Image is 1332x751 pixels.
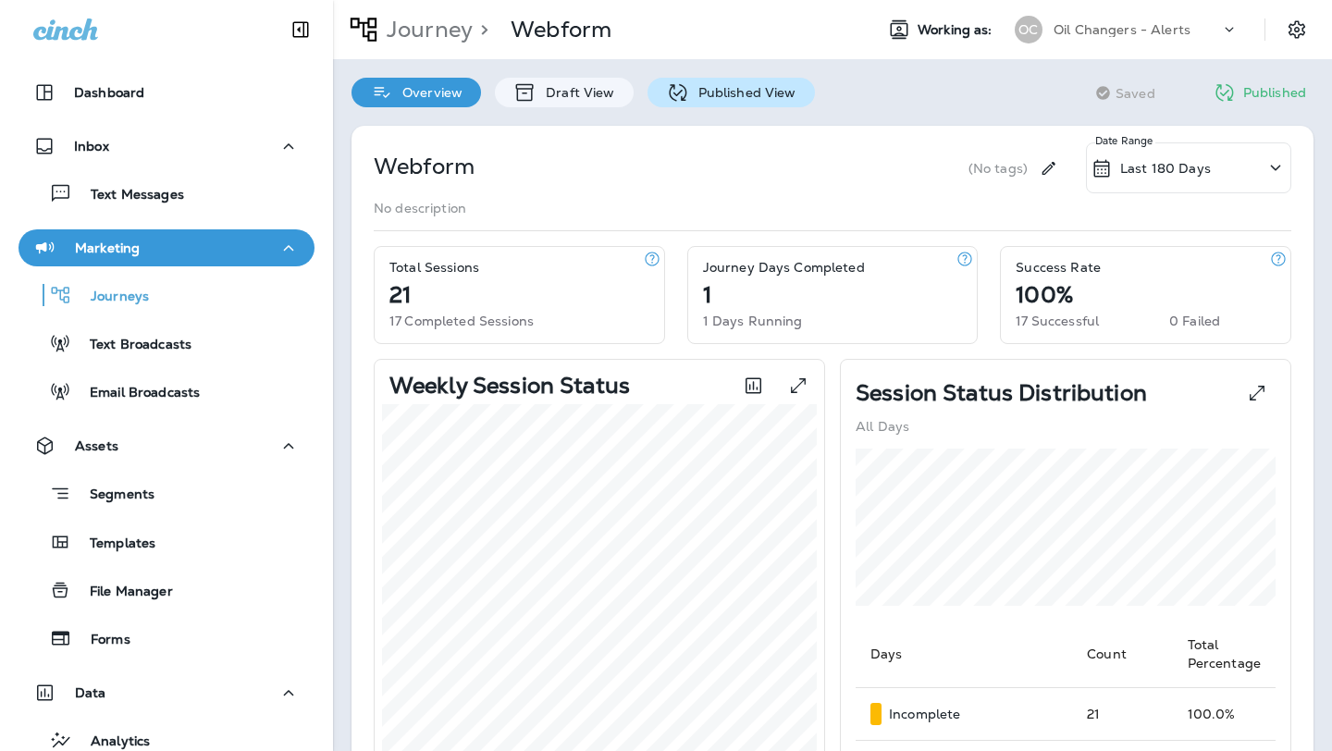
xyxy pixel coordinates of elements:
[389,260,479,275] p: Total Sessions
[18,523,314,561] button: Templates
[72,632,130,649] p: Forms
[389,378,630,393] p: Weekly Session Status
[1173,688,1276,741] td: 100.0 %
[856,419,909,434] p: All Days
[18,174,314,213] button: Text Messages
[473,16,488,43] p: >
[1095,133,1155,148] p: Date Range
[1016,314,1099,328] p: 17 Successful
[74,85,144,100] p: Dashboard
[18,619,314,658] button: Forms
[18,324,314,363] button: Text Broadcasts
[71,536,155,553] p: Templates
[374,201,466,215] p: No description
[1031,142,1066,193] div: Edit
[72,187,184,204] p: Text Messages
[689,85,796,100] p: Published View
[74,139,109,154] p: Inbox
[75,685,106,700] p: Data
[703,314,803,328] p: 1 Days Running
[703,288,711,302] p: 1
[379,16,473,43] p: Journey
[18,128,314,165] button: Inbox
[856,621,1072,688] th: Days
[18,372,314,411] button: Email Broadcasts
[18,674,314,711] button: Data
[1054,22,1190,37] p: Oil Changers - Alerts
[1243,85,1306,100] p: Published
[1016,288,1073,302] p: 100%
[1015,16,1042,43] div: OC
[18,74,314,111] button: Dashboard
[918,22,996,38] span: Working as:
[72,733,150,751] p: Analytics
[71,385,200,402] p: Email Broadcasts
[1280,13,1313,46] button: Settings
[18,474,314,513] button: Segments
[18,229,314,266] button: Marketing
[1169,314,1220,328] p: 0 Failed
[18,276,314,314] button: Journeys
[18,571,314,609] button: File Manager
[856,386,1147,400] p: Session Status Distribution
[374,152,475,181] p: Webform
[1239,375,1276,412] button: View Pie expanded to full screen
[75,438,118,453] p: Assets
[889,707,960,721] p: Incomplete
[511,16,611,43] p: Webform
[1173,621,1276,688] th: Total Percentage
[1120,161,1211,176] p: Last 180 Days
[393,85,462,100] p: Overview
[72,289,149,306] p: Journeys
[275,11,327,48] button: Collapse Sidebar
[536,85,614,100] p: Draft View
[1116,86,1155,101] span: Saved
[71,486,154,505] p: Segments
[1016,260,1101,275] p: Success Rate
[780,367,817,404] button: View graph expanded to full screen
[389,314,534,328] p: 17 Completed Sessions
[18,427,314,464] button: Assets
[71,337,191,354] p: Text Broadcasts
[71,584,173,601] p: File Manager
[1072,688,1172,741] td: 21
[75,240,140,255] p: Marketing
[1072,621,1172,688] th: Count
[389,288,411,302] p: 21
[703,260,865,275] p: Journey Days Completed
[968,161,1028,176] p: (No tags)
[734,367,772,404] button: Toggle between session count and session percentage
